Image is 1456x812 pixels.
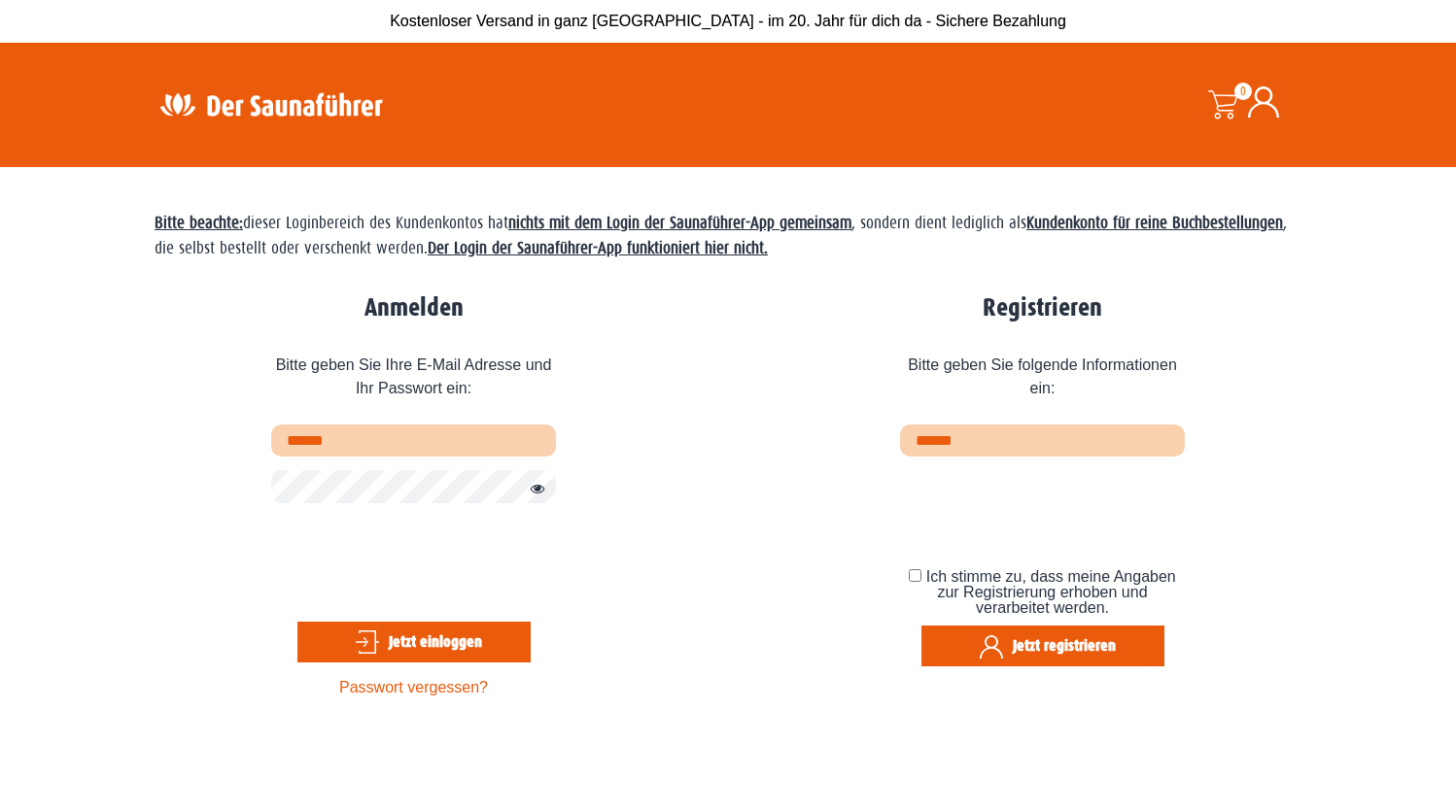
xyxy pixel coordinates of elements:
span: 0 [1234,83,1252,100]
h2: Registrieren [900,293,1185,323]
button: Jetzt einloggen [297,622,531,662]
input: Ich stimme zu, dass meine Angaben zur Registrierung erhoben und verarbeitet werden. [909,569,921,582]
strong: Der Login der Saunaführer-App funktioniert hier nicht. [428,239,768,257]
a: Passwort vergessen? [339,679,488,695]
span: Kostenloser Versand in ganz [GEOGRAPHIC_DATA] - im 20. Jahr für dich da - Sichere Bezahlung [390,13,1066,29]
strong: Kundenkonto für reine Buchbestellungen [1026,214,1283,232]
span: Bitte beachte: [155,214,243,232]
span: Bitte geben Sie folgende Informationen ein: [900,339,1185,424]
span: dieser Loginbereich des Kundenkontos hat , sondern dient lediglich als , die selbst bestellt oder... [155,214,1287,257]
iframe: reCAPTCHA [271,518,567,593]
iframe: reCAPTCHA [900,470,1196,546]
span: Ich stimme zu, dass meine Angaben zur Registrierung erhoben und verarbeitet werden. [926,568,1176,616]
h2: Anmelden [271,293,556,323]
span: Bitte geben Sie Ihre E-Mail Adresse und Ihr Passwort ein: [271,339,556,424]
button: Jetzt registrieren [921,626,1164,666]
strong: nichts mit dem Login der Saunaführer-App gemeinsam [508,214,851,232]
button: Passwort anzeigen [520,478,545,501]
